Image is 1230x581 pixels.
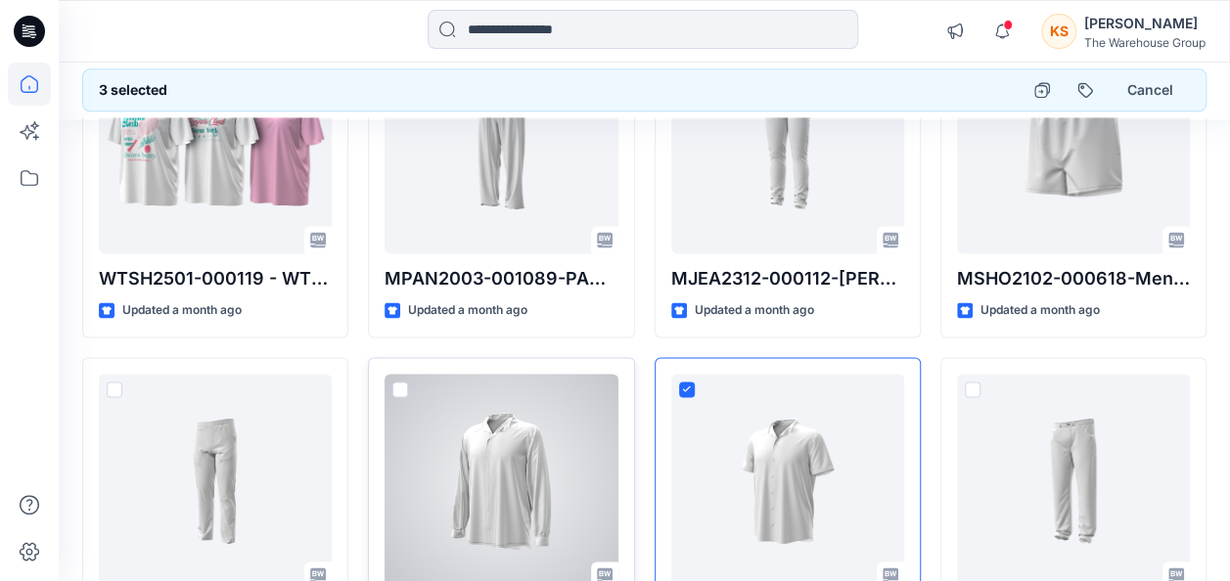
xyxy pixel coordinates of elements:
[122,300,242,321] p: Updated a month ago
[671,265,904,292] p: MJEA2312-000112-[PERSON_NAME] HHM SLIM 77 - 107
[957,265,1190,292] p: MSHO2102-000618-Mens%20Shorts
[99,78,167,102] h6: 3 selected
[408,300,527,321] p: Updated a month ago
[1084,12,1206,35] div: [PERSON_NAME]
[980,300,1100,321] p: Updated a month ago
[1041,14,1076,49] div: KS
[385,265,617,292] p: MPAN2003-001089-PANT RIVET WATER RESISTANT
[695,300,814,321] p: Updated a month ago
[1084,35,1206,50] div: The Warehouse Group
[1111,72,1190,108] button: Cancel
[99,265,332,292] p: WTSH2501-000119 - WTSH AI COTTON OVERSIZE TEE NETT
